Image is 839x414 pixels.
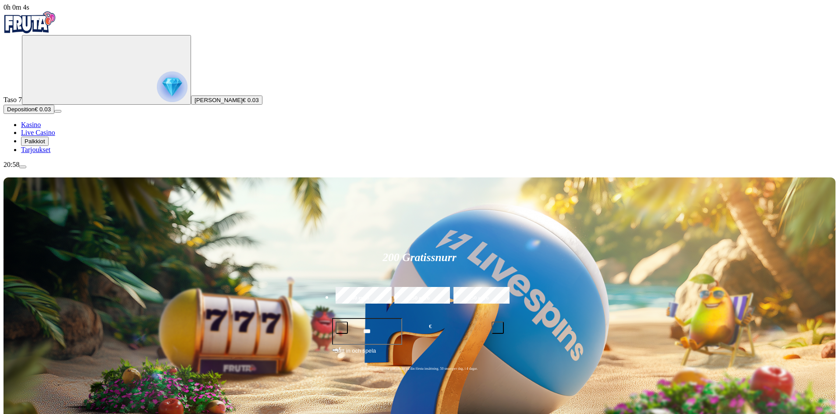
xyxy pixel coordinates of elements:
[4,27,56,35] a: Frukt
[409,295,430,301] font: 150 euro
[25,138,45,145] span: Palkkiot
[335,347,376,354] font: Sätt in och spela
[351,295,369,301] font: 50 euro
[332,346,507,363] button: Sätt in och spela
[21,146,50,153] a: Tarjoukset
[4,11,835,154] nav: Primär
[191,96,262,105] button: [PERSON_NAME]€ 0.03
[195,97,243,103] span: [PERSON_NAME]
[4,96,22,103] span: Taso 7
[336,322,348,334] button: minusikon
[468,295,489,301] font: 250 euro
[21,121,41,128] a: Kasino
[19,166,26,168] button: meny
[4,161,19,168] font: 20:58
[4,4,29,11] span: användarsessionstid
[429,323,432,329] font: €
[7,106,35,113] font: Deposition
[4,11,56,33] img: Frukt
[339,346,342,351] font: €
[4,105,54,114] button: Depositionplus icon€ 0.03
[21,137,49,146] button: Palkkiot
[492,322,504,334] button: plusikon
[21,129,55,136] a: Live Casino
[54,110,61,113] button: menu
[4,121,835,154] nav: Huvudmeny
[157,71,188,102] img: reward progress
[35,106,51,113] span: € 0.03
[243,97,259,103] span: € 0.03
[22,35,191,105] button: reward progress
